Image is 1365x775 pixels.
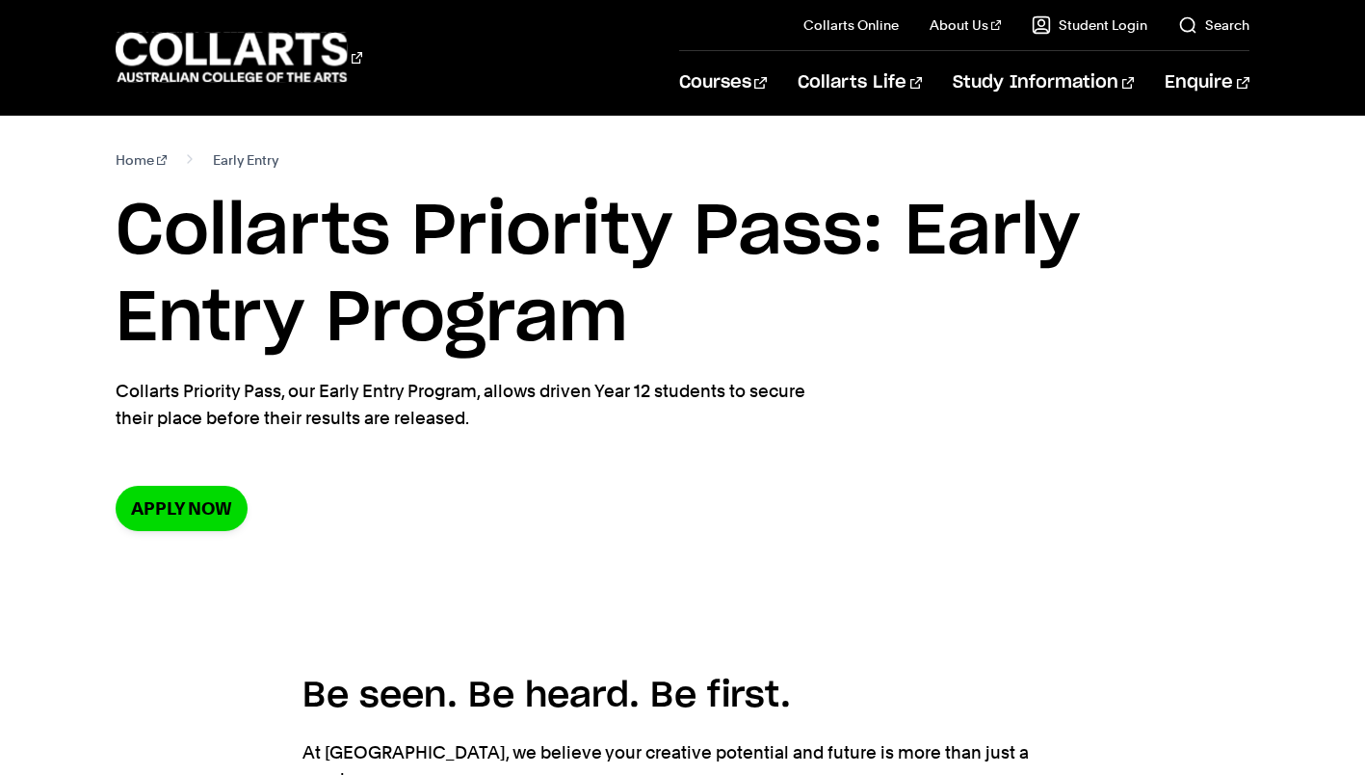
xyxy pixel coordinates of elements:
[803,15,899,35] a: Collarts Online
[116,30,362,85] div: Go to homepage
[1178,15,1249,35] a: Search
[116,189,1248,362] h1: Collarts Priority Pass: Early Entry Program
[953,51,1134,115] a: Study Information
[679,51,767,115] a: Courses
[1032,15,1147,35] a: Student Login
[798,51,922,115] a: Collarts Life
[116,147,167,174] a: Home
[930,15,1001,35] a: About Us
[302,679,791,713] span: Be seen. Be heard. Be first.
[116,378,819,432] p: Collarts Priority Pass, our Early Entry Program, allows driven Year 12 students to secure their p...
[1165,51,1248,115] a: Enquire
[213,147,278,174] span: Early Entry
[116,486,248,531] a: Apply now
